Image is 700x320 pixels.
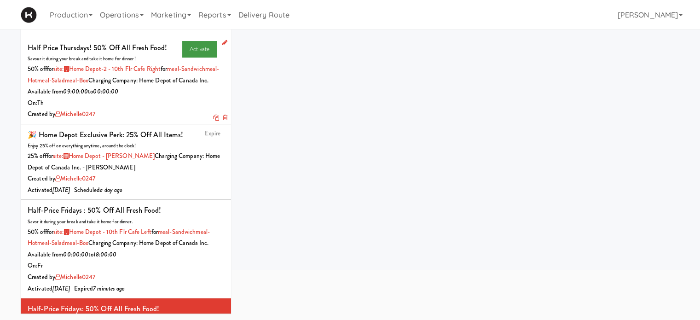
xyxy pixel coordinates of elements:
[88,76,208,85] span: Charging Company: Home Depot of Canada Inc.
[167,64,205,73] a: meal-sandwich
[21,200,231,298] li: Half-Price Fridays : 50% off all fresh food!Savor it during your break and take it home for dinne...
[28,217,224,227] div: Savor it during your break and take it home for dinner.
[88,87,93,96] span: to
[37,99,44,107] span: Th
[88,239,208,247] span: Charging Company: Home Depot of Canada Inc.
[53,227,151,236] a: site:Home Depot - 10th Flr Cafe Left
[93,87,118,96] i: 00:00:00
[28,284,70,293] span: Activated
[28,54,224,64] div: Savour it during your break and take it home for dinner!
[28,151,220,172] span: Charging Company: Home Depot of Canada Inc. - [PERSON_NAME]
[52,186,70,194] i: [DATE]
[47,64,161,73] span: for
[65,76,88,85] a: meal-box
[28,99,37,107] span: On:
[37,261,43,270] span: Fr
[63,87,88,96] i: 09:00:00
[158,227,196,236] a: meal-sandwich
[88,250,93,259] span: to
[21,37,231,124] li: ActivateHalf Price Thursdays! 50% off all Fresh Food!Savour it during your break and take it home...
[28,227,224,249] div: 50% off
[28,302,159,316] div: Half-Price Fridays: 50% off all fresh food!
[55,174,95,183] a: michelle0247
[65,239,88,247] a: meal-box
[37,239,65,247] a: meal-salad
[55,273,95,281] a: michelle0247
[74,186,123,194] span: Scheduled
[28,141,224,151] div: Enjoy 25% off on everything anytime, around the clock!
[28,273,95,281] span: Created by
[204,129,220,138] a: Expire
[28,110,95,118] span: Created by
[53,64,161,73] a: site:Home Depot-2 - 10th Flr Cafe Right
[93,284,125,293] i: 7 minutes ago
[28,204,161,217] div: Half-Price Fridays : 50% off all fresh food!
[21,7,37,23] img: Micromart
[21,124,231,200] li: Expire🎉 Home Depot Exclusive Perk: 25% off all items!Enjoy 25% off on everything anytime, around ...
[28,64,219,85] a: meal-hot
[53,151,155,160] a: site:Home Depot - [PERSON_NAME]
[28,151,224,173] div: 25% off
[46,151,155,160] span: for
[28,250,63,259] span: Available from
[100,186,122,194] i: a day ago
[63,250,88,259] i: 00:00:00
[55,110,95,118] a: michelle0247
[93,250,116,259] i: 18:00:00
[28,41,168,55] div: Half Price Thursdays! 50% off all Fresh Food!
[28,174,95,183] span: Created by
[47,227,151,236] span: for
[28,261,37,270] span: On:
[182,41,217,58] a: Activate
[28,128,183,142] div: 🎉 Home Depot Exclusive Perk: 25% off all items!
[28,64,224,86] div: 50% off
[28,186,70,194] span: Activated
[74,284,125,293] span: Expired
[28,87,63,96] span: Available from
[28,64,219,85] span: for
[37,76,65,85] a: meal-salad
[52,284,70,293] i: [DATE]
